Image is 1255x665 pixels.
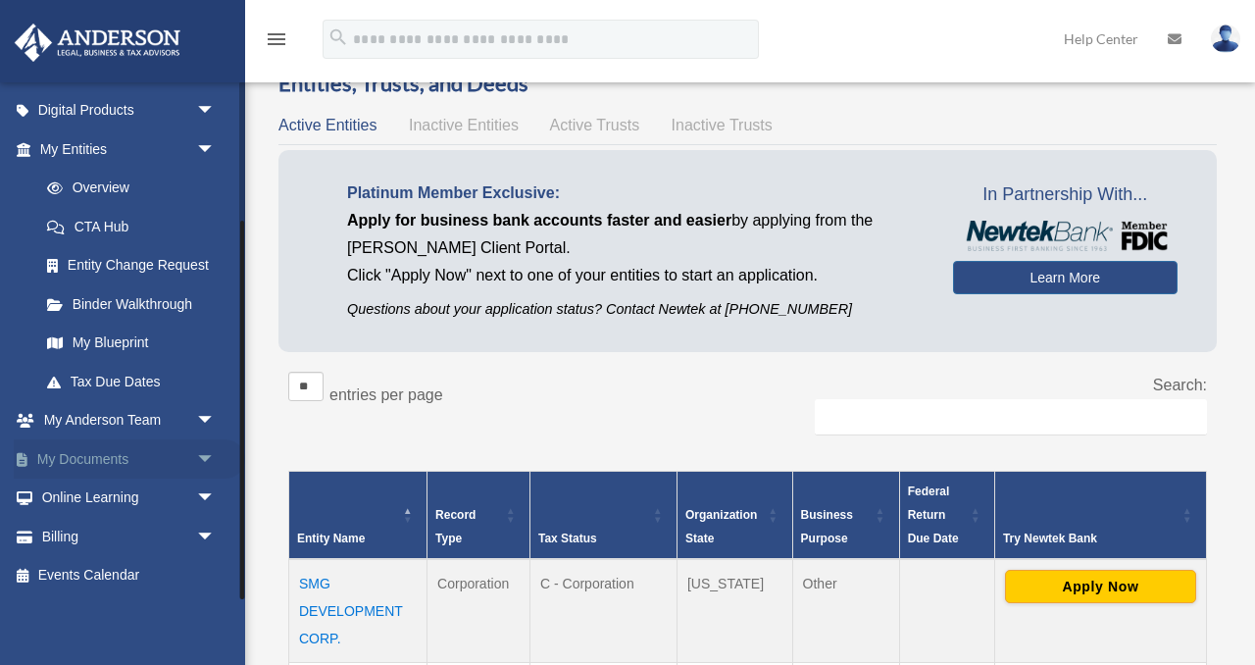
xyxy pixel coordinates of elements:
th: Entity Name: Activate to invert sorting [289,472,427,560]
span: Business Purpose [801,508,853,545]
a: My Blueprint [27,324,235,363]
a: My Anderson Teamarrow_drop_down [14,401,245,440]
td: Corporation [427,559,530,663]
th: Organization State: Activate to sort [677,472,792,560]
a: menu [265,34,288,51]
span: arrow_drop_down [196,401,235,441]
th: Business Purpose: Activate to sort [792,472,899,560]
a: My Documentsarrow_drop_down [14,439,245,479]
span: arrow_drop_down [196,439,235,480]
span: Entity Name [297,532,365,545]
th: Record Type: Activate to sort [427,472,530,560]
span: Inactive Trusts [672,117,773,133]
img: User Pic [1211,25,1240,53]
a: Digital Productsarrow_drop_down [14,91,245,130]
span: Federal Return Due Date [908,485,959,545]
th: Federal Return Due Date: Activate to sort [899,472,994,560]
td: Other [792,559,899,663]
a: Online Learningarrow_drop_down [14,479,245,518]
th: Tax Status: Activate to sort [529,472,677,560]
span: Organization State [685,508,757,545]
i: search [327,26,349,48]
a: My Entitiesarrow_drop_down [14,129,235,169]
span: Tax Status [538,532,597,545]
span: arrow_drop_down [196,91,235,131]
span: Apply for business bank accounts faster and easier [347,212,731,229]
a: Overview [27,169,226,208]
span: Inactive Entities [409,117,519,133]
p: Questions about your application status? Contact Newtek at [PHONE_NUMBER] [347,297,924,322]
i: menu [265,27,288,51]
p: Platinum Member Exclusive: [347,179,924,207]
a: Learn More [953,261,1178,294]
td: C - Corporation [529,559,677,663]
span: arrow_drop_down [196,479,235,519]
label: entries per page [329,386,443,403]
span: Active Trusts [550,117,640,133]
img: Anderson Advisors Platinum Portal [9,24,186,62]
a: Events Calendar [14,556,245,595]
a: Tax Due Dates [27,362,235,401]
h3: Entities, Trusts, and Deeds [278,69,1217,99]
img: NewtekBankLogoSM.png [963,221,1168,251]
a: Billingarrow_drop_down [14,517,245,556]
a: Entity Change Request [27,246,235,285]
a: Binder Walkthrough [27,284,235,324]
span: Active Entities [278,117,376,133]
p: Click "Apply Now" next to one of your entities to start an application. [347,262,924,289]
a: CTA Hub [27,207,235,246]
th: Try Newtek Bank : Activate to sort [994,472,1206,560]
p: by applying from the [PERSON_NAME] Client Portal. [347,207,924,262]
span: In Partnership With... [953,179,1178,211]
button: Apply Now [1005,570,1196,603]
label: Search: [1153,377,1207,393]
td: [US_STATE] [677,559,792,663]
span: arrow_drop_down [196,517,235,557]
td: SMG DEVELOPMENT CORP. [289,559,427,663]
span: Record Type [435,508,476,545]
div: Try Newtek Bank [1003,527,1177,550]
span: arrow_drop_down [196,129,235,170]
